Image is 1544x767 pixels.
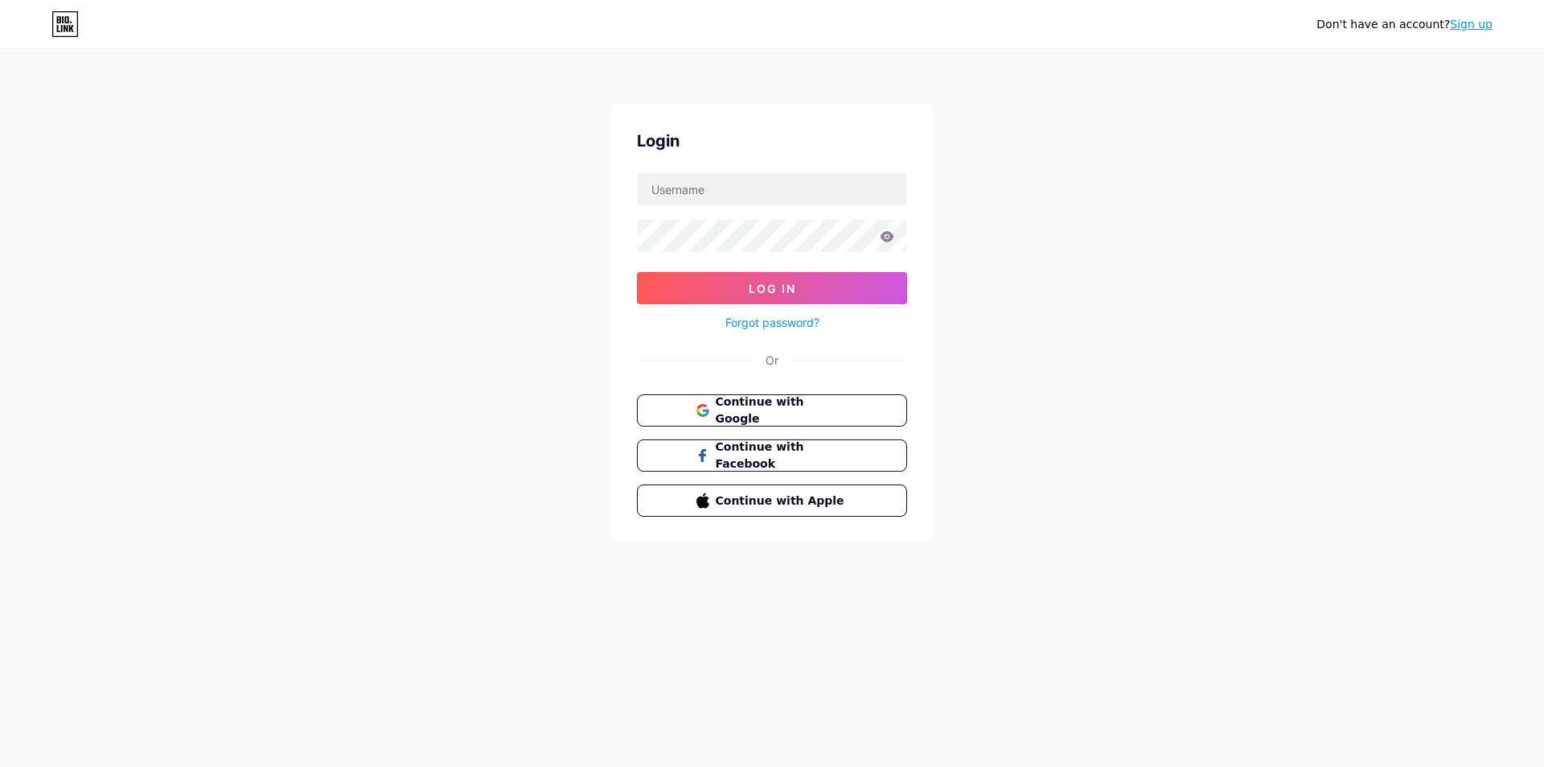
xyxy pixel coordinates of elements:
[716,394,848,427] span: Continue with Google
[637,439,907,472] button: Continue with Facebook
[749,282,796,295] span: Log In
[637,272,907,304] button: Log In
[725,314,819,331] a: Forgot password?
[766,352,778,369] div: Or
[638,173,906,205] input: Username
[716,493,848,509] span: Continue with Apple
[1316,16,1493,33] div: Don't have an account?
[716,439,848,472] span: Continue with Facebook
[637,485,907,517] button: Continue with Apple
[1450,18,1493,31] a: Sign up
[637,129,907,153] div: Login
[637,394,907,427] button: Continue with Google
